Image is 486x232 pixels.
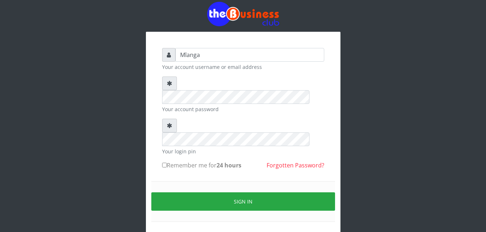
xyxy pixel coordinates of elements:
[162,163,167,167] input: Remember me for24 hours
[162,105,324,113] small: Your account password
[267,161,324,169] a: Forgotten Password?
[162,63,324,71] small: Your account username or email address
[162,161,241,170] label: Remember me for
[175,48,324,62] input: Username or email address
[217,161,241,169] b: 24 hours
[151,192,335,211] button: Sign in
[162,148,324,155] small: Your login pin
